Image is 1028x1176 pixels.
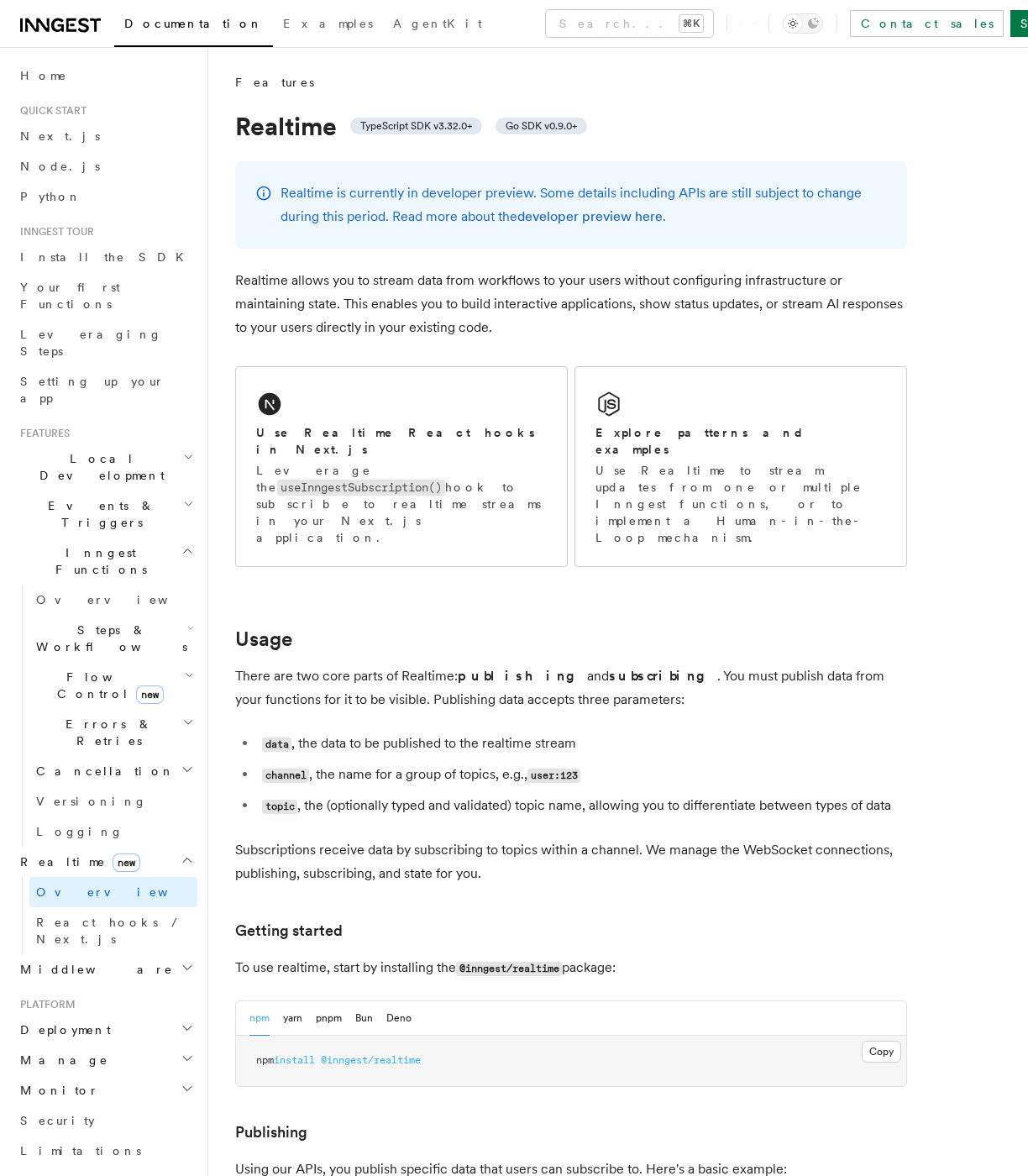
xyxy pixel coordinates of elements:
[277,480,445,496] code: useInngestSubscription()
[29,816,197,847] a: Logging
[20,1114,95,1127] span: Security
[29,763,175,780] span: Cancellation
[574,366,907,567] a: Explore patterns and examplesUse Realtime to stream updates from one or multiple Inngest function...
[235,919,343,942] a: Getting started
[36,593,209,606] span: Overview
[458,668,587,684] strong: publishing
[13,104,87,118] span: Quick start
[29,622,187,655] span: Steps & Workflows
[13,998,76,1011] span: Platform
[679,15,703,32] kbd: ⌘K
[262,769,309,783] code: channel
[383,5,492,45] a: AgentKit
[235,111,907,141] h1: Realtime
[29,662,197,709] button: Flow Controlnew
[20,281,120,311] span: Your first Functions
[20,250,194,264] span: Install the SDK
[262,738,291,752] code: data
[256,462,547,546] p: Leverage the hook to subscribe to realtime streams in your Next.js application.
[29,786,197,816] a: Versioning
[13,1105,197,1136] a: Security
[36,825,123,838] span: Logging
[13,585,197,847] div: Inngest Functions
[274,1054,315,1066] span: install
[355,1001,373,1036] button: Bun
[13,1021,111,1038] span: Deployment
[13,366,197,413] a: Setting up your app
[13,450,183,484] span: Local Development
[29,907,197,954] a: React hooks / Next.js
[13,954,197,984] button: Middleware
[321,1054,421,1066] span: @inngest/realtime
[281,181,887,228] p: Realtime is currently in developer preview. Some details including APIs are still subject to chan...
[235,627,292,651] a: Usage
[235,664,907,711] p: There are two core parts of Realtime: and . You must publish data from your functions for it to b...
[29,615,197,662] button: Steps & Workflows
[13,877,197,954] div: Realtimenew
[13,544,181,578] span: Inngest Functions
[13,1015,197,1045] button: Deployment
[235,838,907,885] p: Subscriptions receive data by subscribing to topics within a channel. We manage the WebSocket con...
[527,769,580,783] code: user:123
[283,1001,302,1036] button: yarn
[13,847,197,877] button: Realtimenew
[13,225,94,239] span: Inngest tour
[595,424,886,458] h2: Explore patterns and examples
[20,190,81,203] span: Python
[256,424,547,458] h2: Use Realtime React hooks in Next.js
[257,794,907,818] li: , the (optionally typed and validated) topic name, allowing you to differentiate between types of...
[29,709,197,756] button: Errors & Retries
[13,121,197,151] a: Next.js
[862,1041,901,1063] button: Copy
[29,669,185,702] span: Flow Control
[136,685,164,704] span: new
[36,885,209,899] span: Overview
[13,497,183,531] span: Events & Triggers
[113,853,140,872] span: new
[386,1001,412,1036] button: Deno
[609,668,717,684] strong: subscribing
[13,60,197,91] a: Home
[114,5,273,47] a: Documentation
[595,462,886,546] p: Use Realtime to stream updates from one or multiple Inngest functions, or to implement a Human-in...
[235,1121,307,1144] a: Publishing
[13,1082,99,1099] span: Monitor
[20,67,67,84] span: Home
[124,17,263,30] span: Documentation
[283,17,373,30] span: Examples
[13,427,70,440] span: Features
[316,1001,342,1036] button: pnpm
[393,17,482,30] span: AgentKit
[13,319,197,366] a: Leveraging Steps
[360,119,472,133] span: TypeScript SDK v3.32.0+
[850,10,1004,37] a: Contact sales
[20,160,100,173] span: Node.js
[262,800,297,814] code: topic
[20,328,162,358] span: Leveraging Steps
[257,763,907,787] li: , the name for a group of topics, e.g.,
[13,444,197,491] button: Local Development
[13,491,197,538] button: Events & Triggers
[13,272,197,319] a: Your first Functions
[273,5,383,45] a: Examples
[257,732,907,756] li: , the data to be published to the realtime stream
[13,1045,197,1075] button: Manage
[249,1001,270,1036] button: npm
[36,795,147,808] span: Versioning
[235,366,568,567] a: Use Realtime React hooks in Next.jsLeverage theuseInngestSubscription()hook to subscribe to realt...
[13,181,197,212] a: Python
[256,1054,274,1066] span: npm
[20,375,165,405] span: Setting up your app
[235,956,907,980] p: To use realtime, start by installing the package:
[13,961,173,978] span: Middleware
[235,269,907,339] p: Realtime allows you to stream data from workflows to your users without configuring infrastructur...
[546,10,713,37] button: Search...⌘K
[13,1052,108,1068] span: Manage
[235,74,314,91] span: Features
[20,129,100,143] span: Next.js
[783,13,823,34] button: Toggle dark mode
[517,208,663,224] a: developer preview here
[36,916,185,946] span: React hooks / Next.js
[13,151,197,181] a: Node.js
[506,119,577,133] span: Go SDK v0.9.0+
